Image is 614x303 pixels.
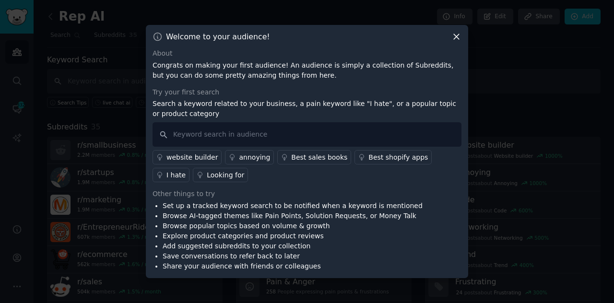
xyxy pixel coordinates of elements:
[163,241,423,251] li: Add suggested subreddits to your collection
[225,150,274,164] a: annoying
[163,251,423,261] li: Save conversations to refer back to later
[163,231,423,241] li: Explore product categories and product reviews
[153,150,222,164] a: website builder
[163,201,423,211] li: Set up a tracked keyword search to be notified when a keyword is mentioned
[153,189,461,199] div: Other things to try
[207,170,244,180] div: Looking for
[166,32,270,42] h3: Welcome to your audience!
[153,99,461,119] p: Search a keyword related to your business, a pain keyword like "I hate", or a popular topic or pr...
[277,150,351,164] a: Best sales books
[166,170,186,180] div: I hate
[239,152,270,163] div: annoying
[163,211,423,221] li: Browse AI-tagged themes like Pain Points, Solution Requests, or Money Talk
[153,60,461,81] p: Congrats on making your first audience! An audience is simply a collection of Subreddits, but you...
[354,150,432,164] a: Best shopify apps
[368,152,428,163] div: Best shopify apps
[291,152,347,163] div: Best sales books
[163,221,423,231] li: Browse popular topics based on volume & growth
[153,122,461,147] input: Keyword search in audience
[166,152,218,163] div: website builder
[193,168,248,182] a: Looking for
[153,87,461,97] div: Try your first search
[153,48,461,58] div: About
[153,168,189,182] a: I hate
[163,261,423,271] li: Share your audience with friends or colleagues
